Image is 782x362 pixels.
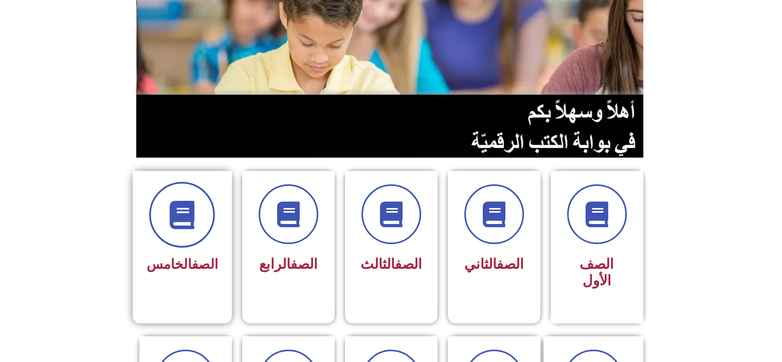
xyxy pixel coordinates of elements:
span: الخامس [147,256,218,272]
a: الصف [497,256,524,272]
span: الثالث [360,256,422,272]
a: الصف [395,256,422,272]
span: الثاني [464,256,524,272]
span: الرابع [259,256,318,272]
span: الصف الأول [579,256,614,289]
a: الصف [192,256,218,272]
a: الصف [290,256,318,272]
